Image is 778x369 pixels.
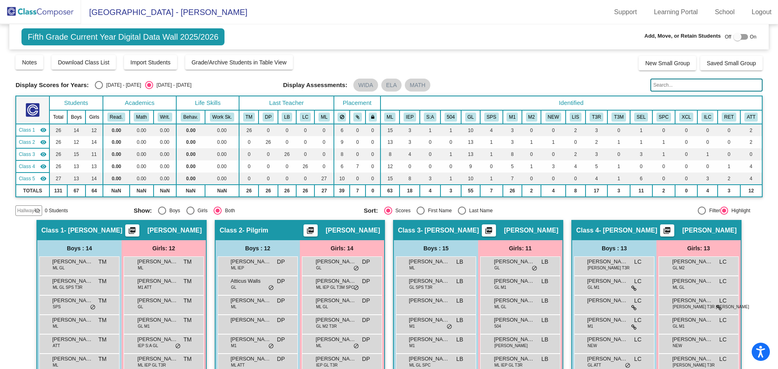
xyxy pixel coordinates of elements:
[652,110,675,124] th: Receives speech services
[607,110,630,124] th: Tier 3 Supports in Math
[630,148,652,160] td: 3
[541,136,566,148] td: 1
[697,136,718,148] td: 0
[40,127,47,133] mat-icon: visibility
[103,160,129,173] td: 0.00
[675,110,697,124] th: ExCel
[176,96,239,110] th: Life Skills
[176,173,205,185] td: 0.00
[350,124,365,136] td: 0
[353,79,378,92] mat-chip: WIDA
[181,113,200,122] button: Behav.
[365,110,380,124] th: Keep with teacher
[650,79,762,92] input: Search...
[484,113,499,122] button: SPS
[278,173,296,185] td: 0
[365,148,380,160] td: 0
[461,173,480,185] td: 10
[314,173,333,185] td: 27
[440,160,461,173] td: 0
[85,136,103,148] td: 14
[278,148,296,160] td: 26
[16,124,49,136] td: Tee Morris - Morris
[480,173,503,185] td: 1
[607,124,630,136] td: 0
[103,185,129,197] td: NaN
[440,148,461,160] td: 1
[586,160,607,173] td: 5
[420,124,440,136] td: 1
[660,224,674,237] button: Print Students Details
[334,124,350,136] td: 6
[522,148,541,160] td: 0
[239,148,259,160] td: 0
[103,136,129,148] td: 0.00
[304,224,318,237] button: Print Students Details
[750,33,757,41] span: On
[522,136,541,148] td: 1
[461,124,480,136] td: 10
[81,6,247,19] span: [GEOGRAPHIC_DATA] - [PERSON_NAME]
[707,60,756,66] span: Saved Small Group
[278,110,296,124] th: Leez Brice
[95,81,191,89] mat-radio-group: Select an option
[566,148,586,160] td: 2
[49,185,67,197] td: 131
[130,148,154,160] td: 0.00
[662,226,672,238] mat-icon: picture_as_pdf
[545,113,562,122] button: NEW
[405,79,430,92] mat-chip: MATH
[480,124,503,136] td: 4
[541,173,566,185] td: 0
[708,6,741,19] a: School
[154,173,176,185] td: 0.00
[350,148,365,160] td: 0
[630,173,652,185] td: 6
[541,110,566,124] th: Newcomer - <1 year in Country
[365,124,380,136] td: 0
[239,173,259,185] td: 0
[420,148,440,160] td: 0
[296,173,315,185] td: 0
[480,148,503,160] td: 1
[85,185,103,197] td: 64
[314,160,333,173] td: 0
[314,136,333,148] td: 0
[697,173,718,185] td: 3
[278,136,296,148] td: 0
[49,160,67,173] td: 26
[484,226,494,238] mat-icon: picture_as_pdf
[590,113,603,122] button: T3R
[740,148,762,160] td: 0
[675,160,697,173] td: 0
[740,160,762,173] td: 4
[22,59,37,66] span: Notes
[656,113,671,122] button: SPC
[566,160,586,173] td: 4
[400,124,420,136] td: 3
[380,148,400,160] td: 8
[19,126,35,134] span: Class 1
[445,113,457,122] button: 504
[239,185,259,197] td: 26
[420,110,440,124] th: IEP - Low Student:Adult Ratio
[19,175,35,182] span: Class 5
[482,224,496,237] button: Print Students Details
[725,33,731,41] span: Off
[608,6,643,19] a: Support
[334,110,350,124] th: Keep away students
[134,113,149,122] button: Math
[424,113,436,122] button: S:A
[586,173,607,185] td: 4
[675,124,697,136] td: 0
[296,110,315,124] th: Lisa Clausen
[153,81,191,89] div: [DATE] - [DATE]
[40,163,47,170] mat-icon: visibility
[130,185,154,197] td: NaN
[259,124,278,136] td: 0
[570,113,582,122] button: LIS
[16,173,49,185] td: Mary Lagano - Lagano/Bacon
[296,124,315,136] td: 0
[40,175,47,182] mat-icon: visibility
[19,163,35,170] span: Class 4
